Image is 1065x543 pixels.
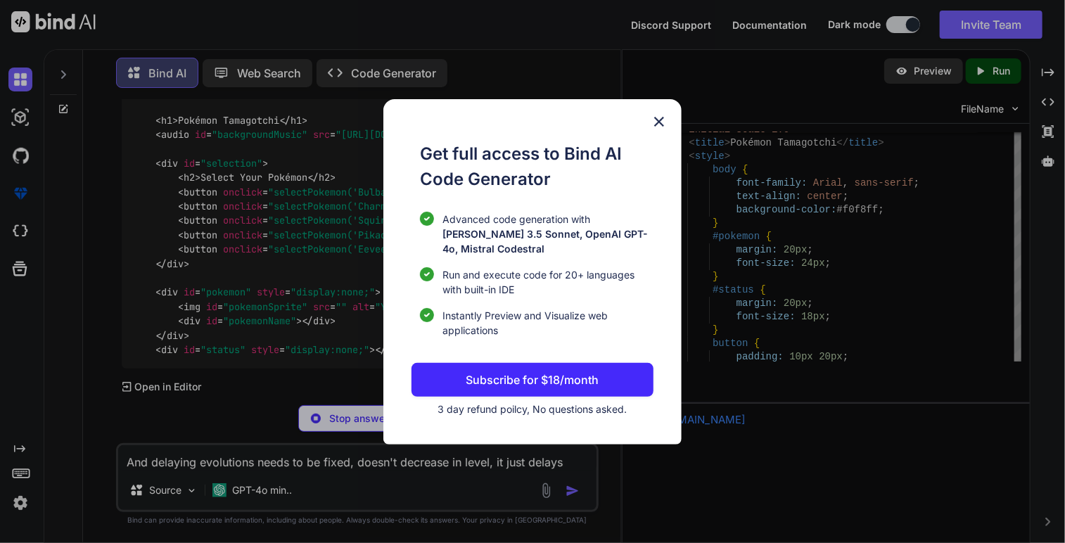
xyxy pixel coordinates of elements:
span: [PERSON_NAME] 3.5 Sonnet, OpenAI GPT-4o, Mistral Codestral [442,228,648,255]
h1: Get full access to Bind AI Code Generator [420,141,653,192]
span: Instantly Preview and Visualize web applications [442,308,653,338]
img: checklist [420,308,434,322]
p: Subscribe for $18/month [466,371,599,388]
img: checklist [420,267,434,281]
p: Advanced code generation with [442,212,653,256]
span: 3 day refund poilcy, No questions asked. [438,403,627,415]
img: checklist [420,212,434,226]
img: close [651,113,668,130]
button: Subscribe for $18/month [412,363,653,397]
span: Run and execute code for 20+ languages with built-in IDE [442,267,653,297]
